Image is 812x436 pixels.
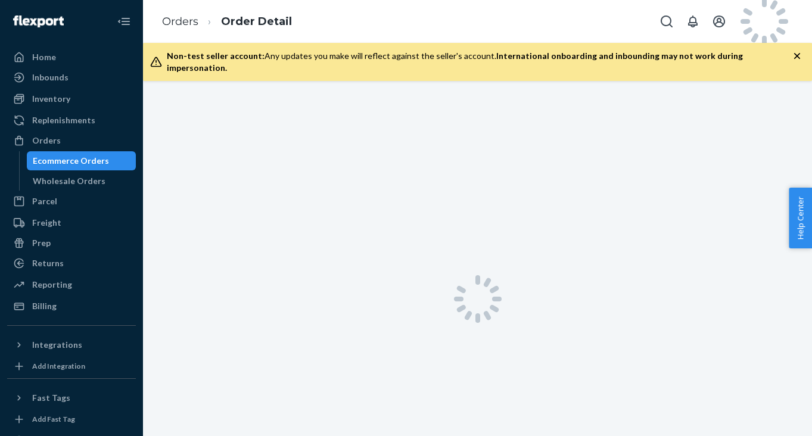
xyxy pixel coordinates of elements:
div: Fast Tags [32,392,70,404]
div: Wholesale Orders [33,175,105,187]
div: Add Integration [32,361,85,371]
a: Orders [7,131,136,150]
a: Orders [162,15,198,28]
button: Open Search Box [655,10,679,33]
div: Orders [32,135,61,147]
a: Returns [7,254,136,273]
a: Inventory [7,89,136,108]
div: Add Fast Tag [32,414,75,424]
div: Home [32,51,56,63]
a: Inbounds [7,68,136,87]
a: Replenishments [7,111,136,130]
a: Add Integration [7,359,136,373]
a: Reporting [7,275,136,294]
a: Parcel [7,192,136,211]
div: Freight [32,217,61,229]
button: Help Center [789,188,812,248]
div: Integrations [32,339,82,351]
div: Reporting [32,279,72,291]
button: Open notifications [681,10,705,33]
div: Returns [32,257,64,269]
div: Parcel [32,195,57,207]
span: Non-test seller account: [167,51,265,61]
div: Ecommerce Orders [33,155,109,167]
a: Ecommerce Orders [27,151,136,170]
ol: breadcrumbs [153,4,301,39]
a: Prep [7,233,136,253]
div: Replenishments [32,114,95,126]
div: Any updates you make will reflect against the seller's account. [167,50,793,74]
a: Home [7,48,136,67]
a: Wholesale Orders [27,172,136,191]
div: Billing [32,300,57,312]
button: Integrations [7,335,136,354]
div: Inbounds [32,71,69,83]
a: Billing [7,297,136,316]
button: Open account menu [707,10,731,33]
img: Flexport logo [13,15,64,27]
button: Fast Tags [7,388,136,407]
a: Freight [7,213,136,232]
div: Inventory [32,93,70,105]
a: Add Fast Tag [7,412,136,426]
div: Prep [32,237,51,249]
a: Order Detail [221,15,292,28]
button: Close Navigation [112,10,136,33]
